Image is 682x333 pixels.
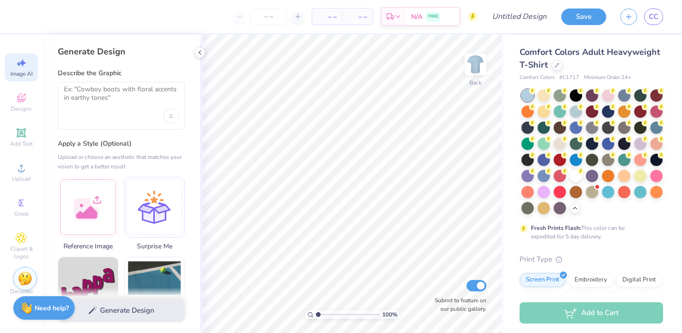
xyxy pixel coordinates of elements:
button: Save [561,9,606,25]
span: N/A [411,12,422,22]
span: Decorate [10,288,33,295]
span: Clipart & logos [5,245,38,260]
div: Upload or choose an aesthetic that matches your vision to get a better result [58,152,185,171]
div: Back [469,79,482,87]
input: Untitled Design [485,7,554,26]
img: Back [466,55,485,74]
img: Text-Based [58,257,118,317]
strong: Need help? [35,304,69,313]
span: Image AI [10,70,33,78]
div: Print Type [520,254,663,265]
div: Embroidery [568,273,613,287]
span: Designs [11,105,32,113]
label: Submit to feature on our public gallery. [430,296,486,313]
a: CC [644,9,663,25]
span: Reference Image [58,241,118,251]
div: Generate Design [58,46,185,57]
div: Applique [520,292,557,306]
span: Comfort Colors [520,74,555,82]
span: Greek [14,210,29,218]
strong: Fresh Prints Flash: [531,224,581,232]
span: – – [318,12,337,22]
span: FREE [428,13,438,20]
label: Describe the Graphic [58,69,185,78]
span: 100 % [382,310,397,319]
span: – – [348,12,367,22]
label: Apply a Style (Optional) [58,139,185,149]
div: Upload image [163,108,179,123]
div: Vinyl [601,292,628,306]
span: Upload [12,175,31,183]
span: CC [649,11,658,22]
span: Add Text [10,140,33,148]
div: Screen Print [520,273,565,287]
div: Transfers [560,292,598,306]
span: Surprise Me [124,241,185,251]
div: Digital Print [616,273,662,287]
span: Comfort Colors Adult Heavyweight T-Shirt [520,46,660,70]
span: Minimum Order: 24 + [584,74,631,82]
img: Photorealistic [125,257,184,317]
input: – – [250,8,287,25]
span: # C1717 [559,74,579,82]
div: This color can be expedited for 5 day delivery. [531,224,647,241]
div: Foil [630,292,653,306]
